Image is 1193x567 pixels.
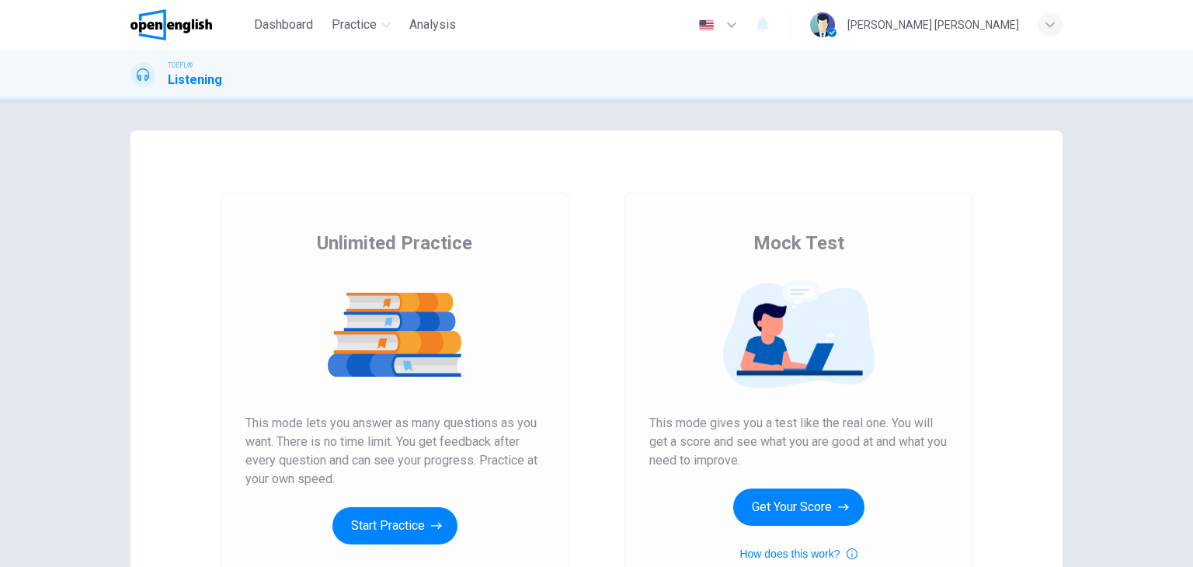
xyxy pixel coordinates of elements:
[733,489,864,526] button: Get Your Score
[248,11,319,39] button: Dashboard
[409,16,456,34] span: Analysis
[130,9,212,40] img: OpenEnglish logo
[739,544,857,563] button: How does this work?
[130,9,248,40] a: OpenEnglish logo
[649,414,948,470] span: This mode gives you a test like the real one. You will get a score and see what you are good at a...
[332,507,457,544] button: Start Practice
[168,71,222,89] h1: Listening
[168,60,193,71] span: TOEFL®
[810,12,835,37] img: Profile picture
[317,231,472,256] span: Unlimited Practice
[753,231,844,256] span: Mock Test
[697,19,716,31] img: en
[332,16,377,34] span: Practice
[847,16,1019,34] div: [PERSON_NAME] [PERSON_NAME]
[245,414,544,489] span: This mode lets you answer as many questions as you want. There is no time limit. You get feedback...
[403,11,462,39] button: Analysis
[325,11,397,39] button: Practice
[254,16,313,34] span: Dashboard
